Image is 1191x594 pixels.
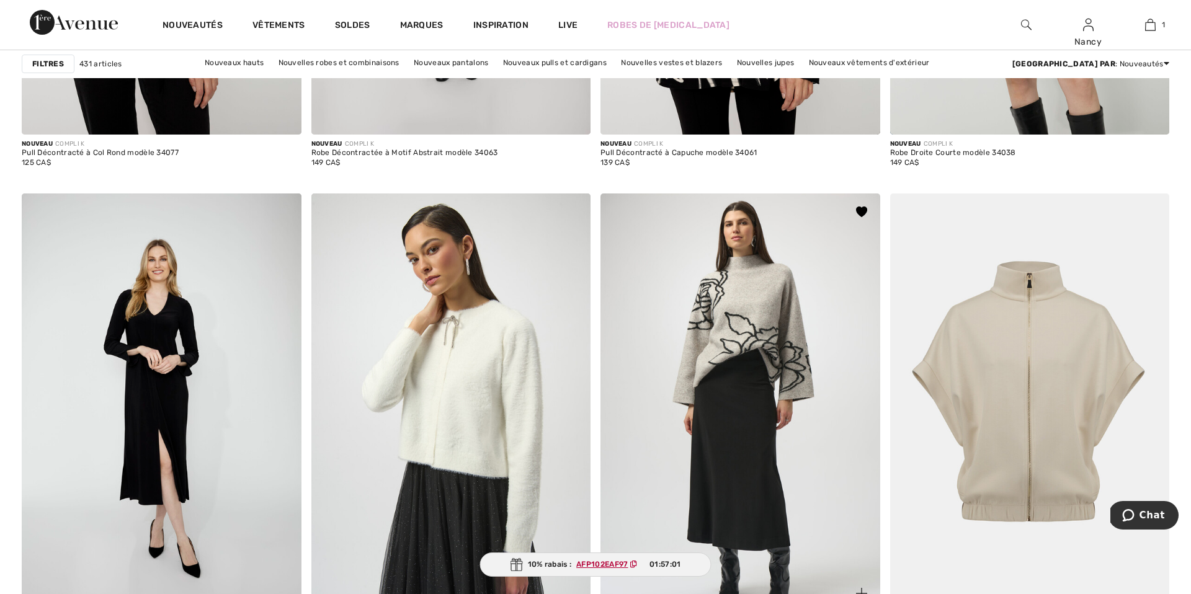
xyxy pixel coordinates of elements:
span: Nouveau [311,140,342,148]
div: 10% rabais : [480,552,711,577]
img: Gift.svg [511,558,523,571]
a: Marques [400,20,444,33]
div: : Nouveautés [1012,58,1169,69]
a: Se connecter [1083,19,1094,30]
strong: [GEOGRAPHIC_DATA] par [1012,60,1115,68]
a: Nouveautés [163,20,223,33]
span: 125 CA$ [22,158,51,167]
a: Nouveaux vêtements d'extérieur [803,55,936,71]
span: Nouveau [890,140,921,148]
img: 1ère Avenue [30,10,118,35]
span: 1 [1162,19,1165,30]
a: Soldes [335,20,370,33]
span: Nouveau [22,140,53,148]
span: 431 articles [79,58,122,69]
span: Inspiration [473,20,529,33]
div: Nancy [1058,35,1118,48]
span: Nouveau [600,140,631,148]
img: Mon panier [1145,17,1156,32]
div: Pull Décontracté à Col Rond modèle 34077 [22,149,179,157]
span: 01:57:01 [649,559,680,570]
a: Vêtements [252,20,305,33]
a: Nouveaux pantalons [408,55,494,71]
a: Nouvelles jupes [731,55,801,71]
img: recherche [1021,17,1032,32]
div: COMPLI K [600,140,757,149]
a: Nouveaux hauts [198,55,270,71]
strong: Filtres [32,58,64,69]
a: Live [558,19,578,32]
div: COMPLI K [890,140,1016,149]
a: 1 [1120,17,1180,32]
a: Nouveaux pulls et cardigans [497,55,613,71]
img: Mes infos [1083,17,1094,32]
div: COMPLI K [22,140,179,149]
span: 149 CA$ [890,158,919,167]
span: 139 CA$ [600,158,630,167]
div: Pull Décontracté à Capuche modèle 34061 [600,149,757,157]
iframe: Ouvre un widget dans lequel vous pouvez chatter avec l’un de nos agents [1110,501,1179,532]
ins: AFP102EAF97 [576,560,628,569]
a: Nouvelles robes et combinaisons [272,55,406,71]
a: Robes de [MEDICAL_DATA] [607,19,729,32]
a: Nouvelles vestes et blazers [615,55,728,71]
img: heart_black.svg [856,206,867,216]
div: COMPLI K [311,140,498,149]
div: Robe Droite Courte modèle 34038 [890,149,1016,157]
span: 149 CA$ [311,158,341,167]
div: Robe Décontractée à Motif Abstrait modèle 34063 [311,149,498,157]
